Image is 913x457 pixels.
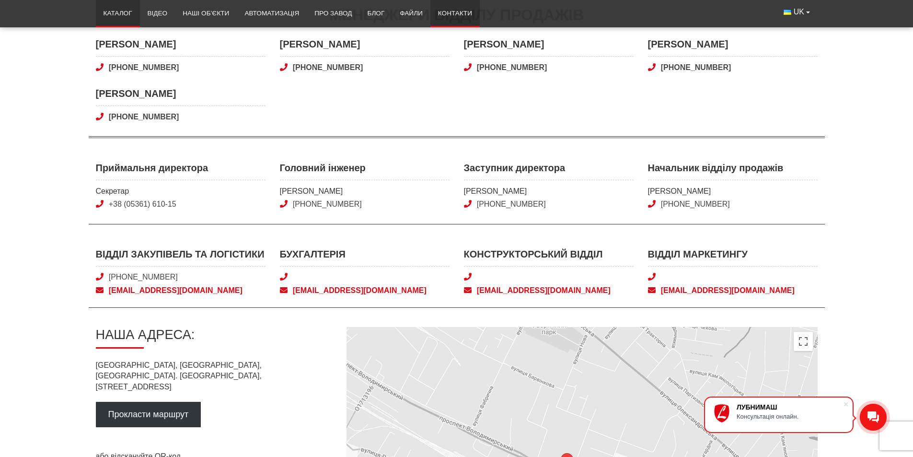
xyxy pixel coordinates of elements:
a: [EMAIL_ADDRESS][DOMAIN_NAME] [464,285,634,296]
a: [EMAIL_ADDRESS][DOMAIN_NAME] [96,285,266,296]
a: [PHONE_NUMBER] [96,62,266,73]
a: [EMAIL_ADDRESS][DOMAIN_NAME] [648,285,818,296]
span: Відділ маркетингу [648,247,818,267]
span: Конструкторський відділ [464,247,634,267]
a: +38 (05361) 610-15 [109,200,176,208]
a: Про завод [307,3,359,24]
h2: Наша адреса: [96,327,331,349]
a: [PHONE_NUMBER] [280,62,450,73]
a: Автоматизація [237,3,307,24]
span: Начальник відділу продажів [648,161,818,180]
div: ЛУБНИМАШ [737,403,843,411]
button: Перемкнути повноекранний режим [794,332,813,351]
span: [PERSON_NAME] [96,87,266,106]
div: Консультація онлайн. [737,413,843,420]
span: [PERSON_NAME] [96,37,266,57]
span: Приймальня директора [96,161,266,180]
span: Головний інженер [280,161,450,180]
a: [PHONE_NUMBER] [464,62,634,73]
span: [PERSON_NAME] [280,186,450,197]
a: Відео [140,3,175,24]
span: UK [794,7,804,17]
a: [PHONE_NUMBER] [648,62,818,73]
span: Секретар [96,186,266,197]
a: [PHONE_NUMBER] [96,112,266,122]
a: [PHONE_NUMBER] [293,200,362,208]
a: [PHONE_NUMBER] [109,273,178,281]
span: Бухгалтерія [280,247,450,267]
a: Блог [359,3,392,24]
a: Прокласти маршрут [96,402,201,427]
span: [PERSON_NAME] [464,186,634,197]
span: [PERSON_NAME] [648,37,818,57]
p: [GEOGRAPHIC_DATA], [GEOGRAPHIC_DATA], [GEOGRAPHIC_DATA]. [GEOGRAPHIC_DATA], [STREET_ADDRESS] [96,360,331,392]
a: [EMAIL_ADDRESS][DOMAIN_NAME] [280,285,450,296]
a: [PHONE_NUMBER] [661,200,730,208]
a: Файли [392,3,430,24]
a: Наші об’єкти [175,3,237,24]
span: [PERSON_NAME] [280,37,450,57]
span: [PERSON_NAME] [648,186,818,197]
span: Заступник директора [464,161,634,180]
button: UK [776,3,817,21]
span: Відділ закупівель та логістики [96,247,266,267]
a: [PHONE_NUMBER] [477,200,546,208]
a: Контакти [430,3,480,24]
a: Каталог [96,3,140,24]
span: [PERSON_NAME] [464,37,634,57]
img: Українська [784,10,791,15]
